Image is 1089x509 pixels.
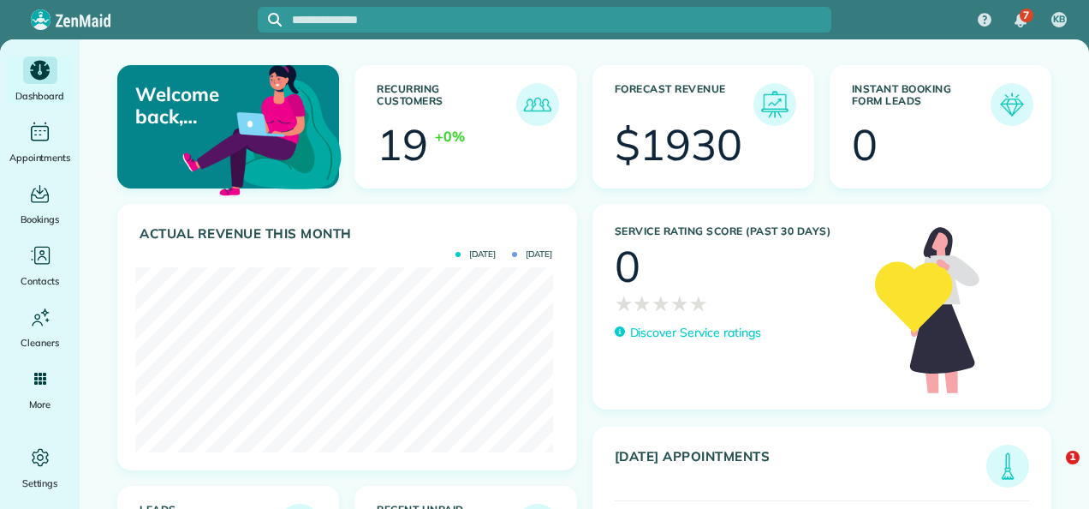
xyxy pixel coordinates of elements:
h3: Recurring Customers [377,83,515,126]
a: Appointments [7,118,73,166]
svg: Focus search [268,13,282,27]
a: Dashboard [7,57,73,105]
a: Discover Service ratings [615,324,761,342]
span: 1 [1066,451,1080,464]
div: +0% [435,126,465,147]
span: Settings [22,475,58,492]
a: Settings [7,444,73,492]
span: ★ [689,288,708,319]
span: Bookings [21,211,60,228]
h3: Actual Revenue this month [140,226,559,242]
p: Discover Service ratings [630,324,761,342]
div: 0 [852,123,878,166]
span: Contacts [21,272,59,290]
p: Welcome back, [PERSON_NAME]! [135,83,265,129]
span: ★ [652,288,670,319]
div: 0 [615,245,640,288]
img: icon_todays_appointments-901f7ab196bb0bea1936b74009e4eb5ffbc2d2711fa7634e0d609ed5ef32b18b.png [991,449,1025,483]
div: 19 [377,123,428,166]
a: Cleaners [7,303,73,351]
img: dashboard_welcome-42a62b7d889689a78055ac9021e634bf52bae3f8056760290aed330b23ab8690.png [179,45,345,212]
img: icon_forecast_revenue-8c13a41c7ed35a8dcfafea3cbb826a0462acb37728057bba2d056411b612bbbe.png [758,87,792,122]
a: Contacts [7,242,73,290]
div: 7 unread notifications [1003,2,1038,39]
h3: Forecast Revenue [615,83,753,126]
span: ★ [670,288,689,319]
span: [DATE] [455,250,496,259]
span: ★ [615,288,634,319]
a: Bookings [7,180,73,228]
iframe: Intercom live chat [1031,451,1072,492]
span: [DATE] [512,250,552,259]
h3: Service Rating score (past 30 days) [615,225,858,237]
img: icon_recurring_customers-cf858462ba22bcd05b5a5880d41d6543d210077de5bb9ebc9590e49fd87d84ed.png [521,87,555,122]
button: Focus search [258,13,282,27]
h3: Instant Booking Form Leads [852,83,991,126]
h3: [DATE] Appointments [615,449,987,488]
span: Cleaners [21,334,59,351]
span: ★ [633,288,652,319]
span: KB [1053,13,1065,27]
span: More [29,396,51,413]
span: Appointments [9,149,71,166]
span: Dashboard [15,87,64,105]
span: 7 [1023,9,1029,22]
div: $1930 [615,123,743,166]
img: icon_form_leads-04211a6a04a5b2264e4ee56bc0799ec3eb69b7e499cbb523a139df1d13a81ae0.png [995,87,1029,122]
